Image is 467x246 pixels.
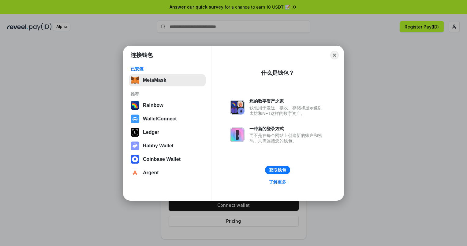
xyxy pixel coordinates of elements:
button: Rabby Wallet [129,140,206,152]
img: svg+xml,%3Csvg%20width%3D%2228%22%20height%3D%2228%22%20viewBox%3D%220%200%2028%2028%22%20fill%3D... [131,155,139,164]
img: svg+xml,%3Csvg%20fill%3D%22none%22%20height%3D%2233%22%20viewBox%3D%220%200%2035%2033%22%20width%... [131,76,139,85]
img: svg+xml,%3Csvg%20xmlns%3D%22http%3A%2F%2Fwww.w3.org%2F2000%2Fsvg%22%20fill%3D%22none%22%20viewBox... [230,127,245,142]
img: svg+xml,%3Csvg%20width%3D%2228%22%20height%3D%2228%22%20viewBox%3D%220%200%2028%2028%22%20fill%3D... [131,168,139,177]
h1: 连接钱包 [131,51,153,59]
div: 钱包用于发送、接收、存储和显示像以太坊和NFT这样的数字资产。 [249,105,325,116]
div: Coinbase Wallet [143,157,181,162]
div: 推荐 [131,91,204,97]
button: Rainbow [129,99,206,112]
div: 获取钱包 [269,167,286,173]
div: Rabby Wallet [143,143,174,149]
button: Ledger [129,126,206,138]
img: svg+xml,%3Csvg%20width%3D%2228%22%20height%3D%2228%22%20viewBox%3D%220%200%2028%2028%22%20fill%3D... [131,115,139,123]
div: 了解更多 [269,179,286,185]
div: 您的数字资产之家 [249,98,325,104]
button: WalletConnect [129,113,206,125]
div: Rainbow [143,103,163,108]
img: svg+xml,%3Csvg%20xmlns%3D%22http%3A%2F%2Fwww.w3.org%2F2000%2Fsvg%22%20width%3D%2228%22%20height%3... [131,128,139,137]
div: Ledger [143,130,159,135]
div: 已安装 [131,66,204,72]
div: MetaMask [143,78,166,83]
button: MetaMask [129,74,206,86]
button: Argent [129,167,206,179]
button: Coinbase Wallet [129,153,206,165]
div: 一种新的登录方式 [249,126,325,131]
div: 而不是在每个网站上创建新的账户和密码，只需连接您的钱包。 [249,133,325,144]
img: svg+xml,%3Csvg%20width%3D%22120%22%20height%3D%22120%22%20viewBox%3D%220%200%20120%20120%22%20fil... [131,101,139,110]
a: 了解更多 [265,178,290,186]
div: Argent [143,170,159,176]
div: 什么是钱包？ [261,69,294,77]
button: Close [330,51,339,59]
img: svg+xml,%3Csvg%20xmlns%3D%22http%3A%2F%2Fwww.w3.org%2F2000%2Fsvg%22%20fill%3D%22none%22%20viewBox... [230,100,245,115]
img: svg+xml,%3Csvg%20xmlns%3D%22http%3A%2F%2Fwww.w3.org%2F2000%2Fsvg%22%20fill%3D%22none%22%20viewBox... [131,142,139,150]
div: WalletConnect [143,116,177,122]
button: 获取钱包 [265,166,290,174]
